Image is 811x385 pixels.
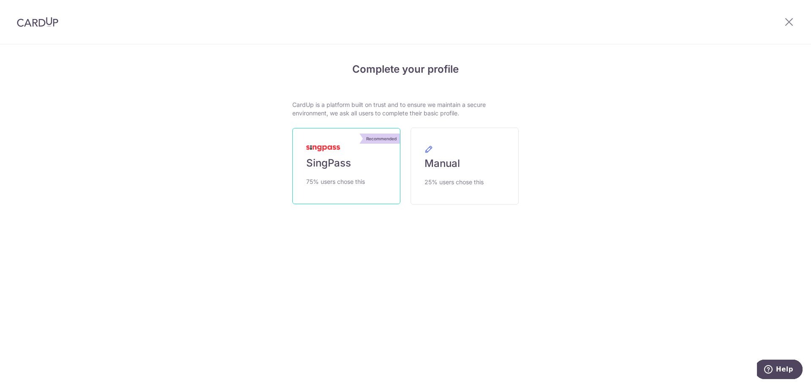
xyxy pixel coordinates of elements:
[19,6,36,14] span: Help
[292,62,519,77] h4: Complete your profile
[757,360,803,381] iframe: Opens a widget where you can find more information
[306,145,340,151] img: MyInfoLogo
[363,134,400,144] div: Recommended
[425,177,484,187] span: 25% users chose this
[306,156,351,170] span: SingPass
[411,128,519,205] a: Manual 25% users chose this
[306,177,365,187] span: 75% users chose this
[17,17,58,27] img: CardUp
[425,157,460,170] span: Manual
[292,101,519,117] p: CardUp is a platform built on trust and to ensure we maintain a secure environment, we ask all us...
[292,128,400,204] a: Recommended SingPass 75% users chose this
